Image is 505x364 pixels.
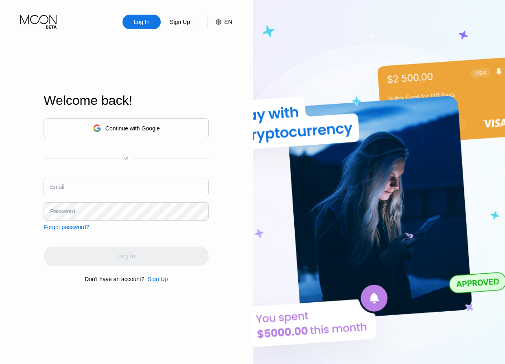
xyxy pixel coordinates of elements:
div: Continue with Google [44,118,209,138]
div: Sign Up [144,276,168,282]
div: Email [50,184,64,190]
div: Welcome back! [44,93,209,108]
div: Sign Up [161,15,199,29]
div: Sign Up [148,276,168,282]
div: EN [224,19,232,25]
div: Log In [133,18,151,26]
div: Continue with Google [105,125,160,132]
div: Forgot password? [44,224,89,230]
div: Sign Up [169,18,191,26]
div: Log In [122,15,161,29]
div: Password [50,208,75,214]
div: or [124,155,129,161]
div: Don't have an account? [85,276,144,282]
div: EN [207,15,232,29]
